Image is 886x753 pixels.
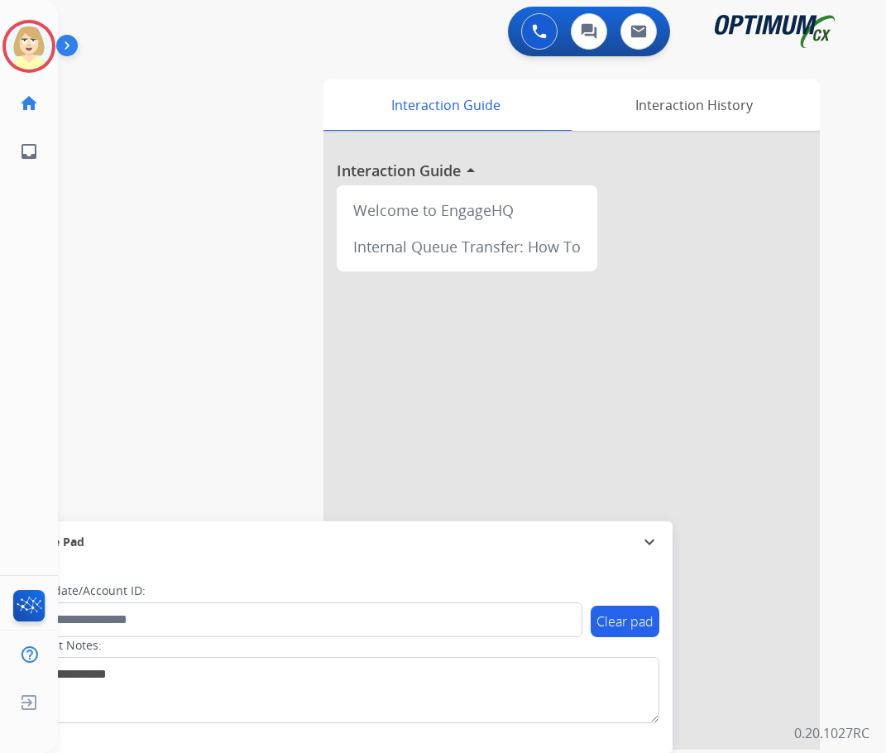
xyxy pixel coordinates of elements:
[6,23,52,70] img: avatar
[343,192,591,228] div: Welcome to EngageHQ
[568,79,820,131] div: Interaction History
[794,723,869,743] p: 0.20.1027RC
[591,606,659,637] button: Clear pad
[21,637,102,654] label: Contact Notes:
[343,228,591,265] div: Internal Queue Transfer: How To
[19,141,39,161] mat-icon: inbox
[19,94,39,113] mat-icon: home
[323,79,568,131] div: Interaction Guide
[639,532,659,552] mat-icon: expand_more
[22,583,146,599] label: Candidate/Account ID:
